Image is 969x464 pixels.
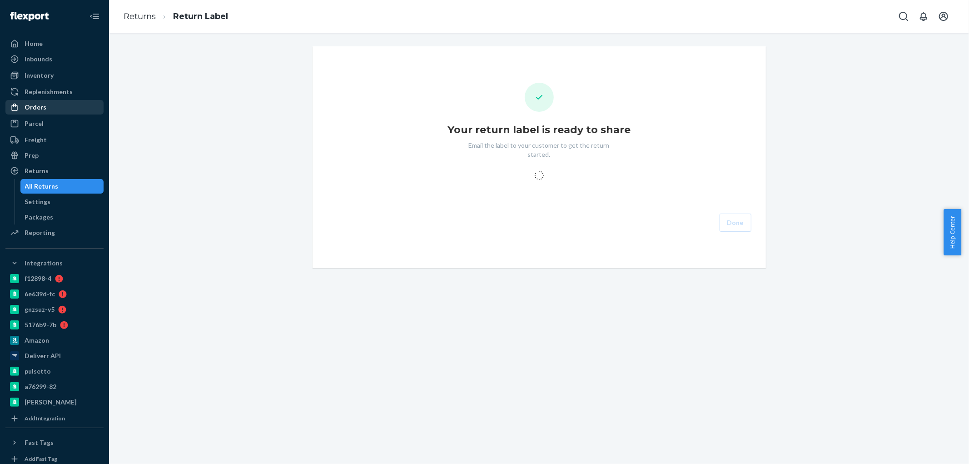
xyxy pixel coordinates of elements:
[5,36,104,51] a: Home
[5,364,104,379] a: pulsetto
[25,367,51,376] div: pulsetto
[25,336,49,345] div: Amazon
[25,305,55,314] div: gnzsuz-v5
[5,333,104,348] a: Amazon
[5,225,104,240] a: Reporting
[5,100,104,115] a: Orders
[5,133,104,147] a: Freight
[25,213,54,222] div: Packages
[5,148,104,163] a: Prep
[5,349,104,363] a: Deliverr API
[5,302,104,317] a: gnzsuz-v5
[25,39,43,48] div: Home
[25,151,39,160] div: Prep
[25,55,52,64] div: Inbounds
[944,209,961,255] button: Help Center
[85,7,104,25] button: Close Navigation
[5,395,104,409] a: [PERSON_NAME]
[5,271,104,286] a: f12898-4
[5,85,104,99] a: Replenishments
[10,12,49,21] img: Flexport logo
[25,228,55,237] div: Reporting
[25,119,44,128] div: Parcel
[25,197,51,206] div: Settings
[25,351,61,360] div: Deliverr API
[5,116,104,131] a: Parcel
[116,3,235,30] ol: breadcrumbs
[25,455,57,463] div: Add Fast Tag
[25,398,77,407] div: [PERSON_NAME]
[25,87,73,96] div: Replenishments
[25,259,63,268] div: Integrations
[25,182,59,191] div: All Returns
[20,210,104,225] a: Packages
[914,7,933,25] button: Open notifications
[25,320,56,329] div: 5176b9-7b
[25,274,51,283] div: f12898-4
[447,123,631,137] h1: Your return label is ready to share
[25,103,46,112] div: Orders
[25,71,54,80] div: Inventory
[5,318,104,332] a: 5176b9-7b
[934,7,953,25] button: Open account menu
[894,7,913,25] button: Open Search Box
[5,68,104,83] a: Inventory
[25,438,54,447] div: Fast Tags
[25,135,47,145] div: Freight
[460,141,619,159] p: Email the label to your customer to get the return started.
[5,413,104,424] a: Add Integration
[25,166,49,175] div: Returns
[5,379,104,394] a: a76299-82
[25,382,56,391] div: a76299-82
[20,195,104,209] a: Settings
[173,11,228,21] a: Return Label
[25,289,55,299] div: 6e639d-fc
[25,414,65,422] div: Add Integration
[5,52,104,66] a: Inbounds
[5,256,104,270] button: Integrations
[20,179,104,194] a: All Returns
[720,214,751,232] button: Done
[124,11,156,21] a: Returns
[5,164,104,178] a: Returns
[5,287,104,301] a: 6e639d-fc
[5,435,104,450] button: Fast Tags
